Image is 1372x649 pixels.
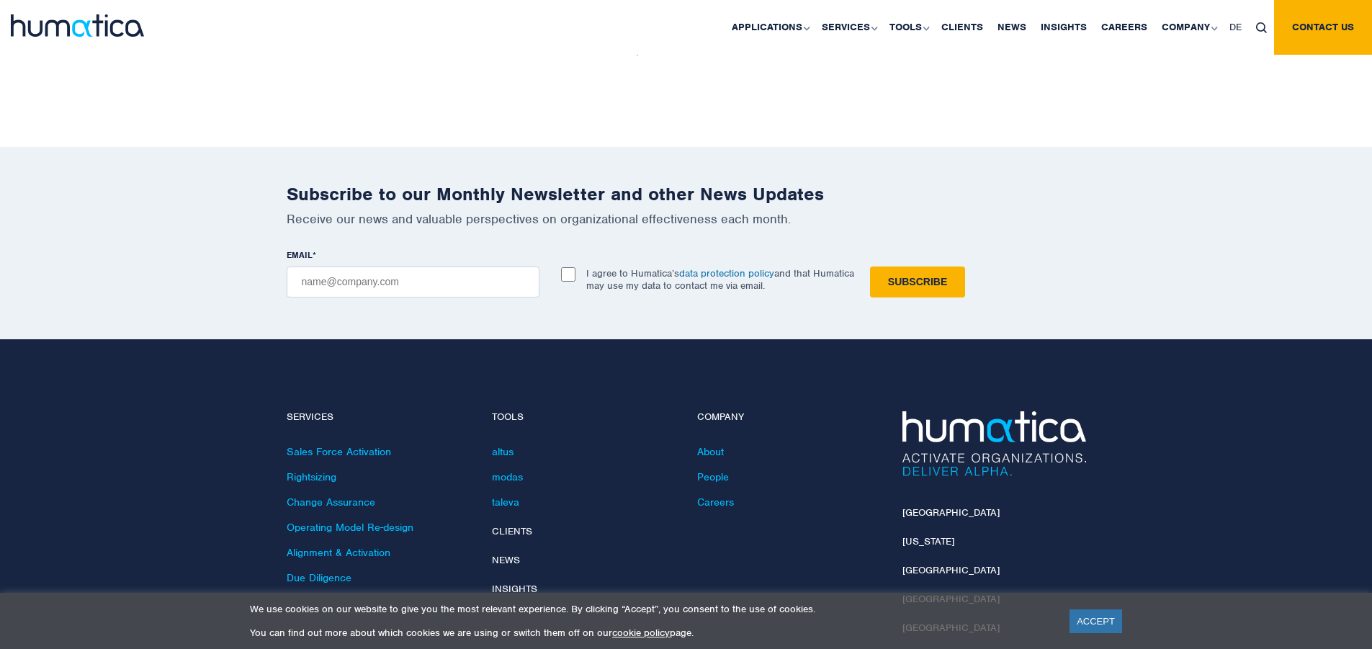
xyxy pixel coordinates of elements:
img: logo [11,14,144,37]
a: Careers [697,496,734,509]
a: [GEOGRAPHIC_DATA] [902,564,1000,576]
h4: Services [287,411,470,424]
a: About [697,445,724,458]
a: [US_STATE] [902,535,954,547]
span: DE [1229,21,1242,33]
a: data protection policy [679,267,774,279]
a: modas [492,470,523,483]
a: taleva [492,496,519,509]
a: Change Assurance [287,496,375,509]
a: Due Diligence [287,571,351,584]
input: Subscribe [870,267,965,297]
a: Insights [492,583,537,595]
img: Humatica [902,411,1086,476]
p: Receive our news and valuable perspectives on organizational effectiveness each month. [287,211,1086,227]
a: cookie policy [612,627,670,639]
img: search_icon [1256,22,1267,33]
a: Alignment & Activation [287,546,390,559]
a: Sales Force Activation [287,445,391,458]
p: I agree to Humatica’s and that Humatica may use my data to contact me via email. [586,267,854,292]
a: ACCEPT [1070,609,1122,633]
h4: Tools [492,411,676,424]
h4: Company [697,411,881,424]
span: EMAIL [287,249,313,261]
p: We use cookies on our website to give you the most relevant experience. By clicking “Accept”, you... [250,603,1052,615]
a: People [697,470,729,483]
a: Clients [492,525,532,537]
a: [GEOGRAPHIC_DATA] [902,506,1000,519]
input: name@company.com [287,267,539,297]
a: Operating Model Re-design [287,521,413,534]
input: I agree to Humatica’sdata protection policyand that Humatica may use my data to contact me via em... [561,267,575,282]
a: Rightsizing [287,470,336,483]
h2: Subscribe to our Monthly Newsletter and other News Updates [287,183,1086,205]
p: You can find out more about which cookies we are using or switch them off on our page. [250,627,1052,639]
a: News [492,554,520,566]
a: altus [492,445,514,458]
